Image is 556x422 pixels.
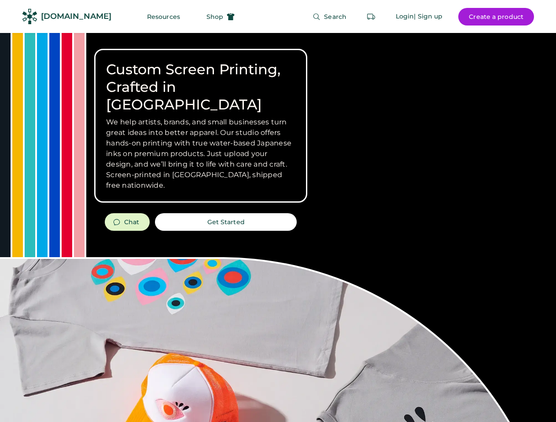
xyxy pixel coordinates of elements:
[414,12,442,21] div: | Sign up
[196,8,245,25] button: Shop
[206,14,223,20] span: Shop
[458,8,534,25] button: Create a product
[106,117,295,191] h3: We help artists, brands, and small businesses turn great ideas into better apparel. Our studio of...
[105,213,150,231] button: Chat
[22,9,37,24] img: Rendered Logo - Screens
[362,8,380,25] button: Retrieve an order
[396,12,414,21] div: Login
[155,213,297,231] button: Get Started
[41,11,111,22] div: [DOMAIN_NAME]
[324,14,346,20] span: Search
[302,8,357,25] button: Search
[106,61,295,113] h1: Custom Screen Printing, Crafted in [GEOGRAPHIC_DATA]
[136,8,191,25] button: Resources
